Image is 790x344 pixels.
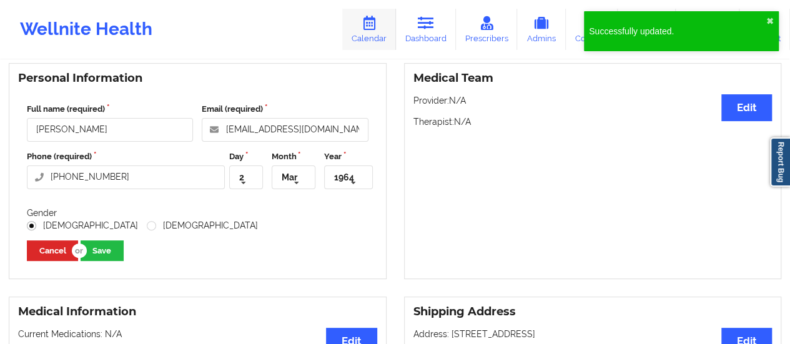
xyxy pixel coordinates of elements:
[27,208,57,218] label: Gender
[27,103,193,115] label: Full name (required)
[456,9,518,50] a: Prescribers
[27,150,225,163] label: Phone (required)
[413,115,773,128] p: Therapist: N/A
[18,71,377,86] h3: Personal Information
[413,328,773,340] p: Address: [STREET_ADDRESS]
[27,118,193,142] input: Full name
[770,137,790,187] a: Report Bug
[27,240,78,261] button: Cancel
[413,71,773,86] h3: Medical Team
[342,9,396,50] a: Calendar
[202,118,368,142] input: Email address
[147,220,258,231] label: [DEMOGRAPHIC_DATA]
[18,328,377,340] p: Current Medications: N/A
[566,9,618,50] a: Coaches
[27,165,225,189] input: Phone number
[282,173,297,182] div: Mar
[324,150,372,163] label: Year
[18,305,377,319] h3: Medical Information
[766,16,774,26] button: close
[229,150,262,163] label: Day
[721,94,772,121] button: Edit
[413,305,773,319] h3: Shipping Address
[334,173,354,182] div: 1964
[413,94,773,107] p: Provider: N/A
[589,25,766,37] div: Successfully updated.
[517,9,566,50] a: Admins
[202,103,368,115] label: Email (required)
[81,240,124,261] button: Save
[27,220,138,231] label: [DEMOGRAPHIC_DATA]
[396,9,456,50] a: Dashboard
[272,150,315,163] label: Month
